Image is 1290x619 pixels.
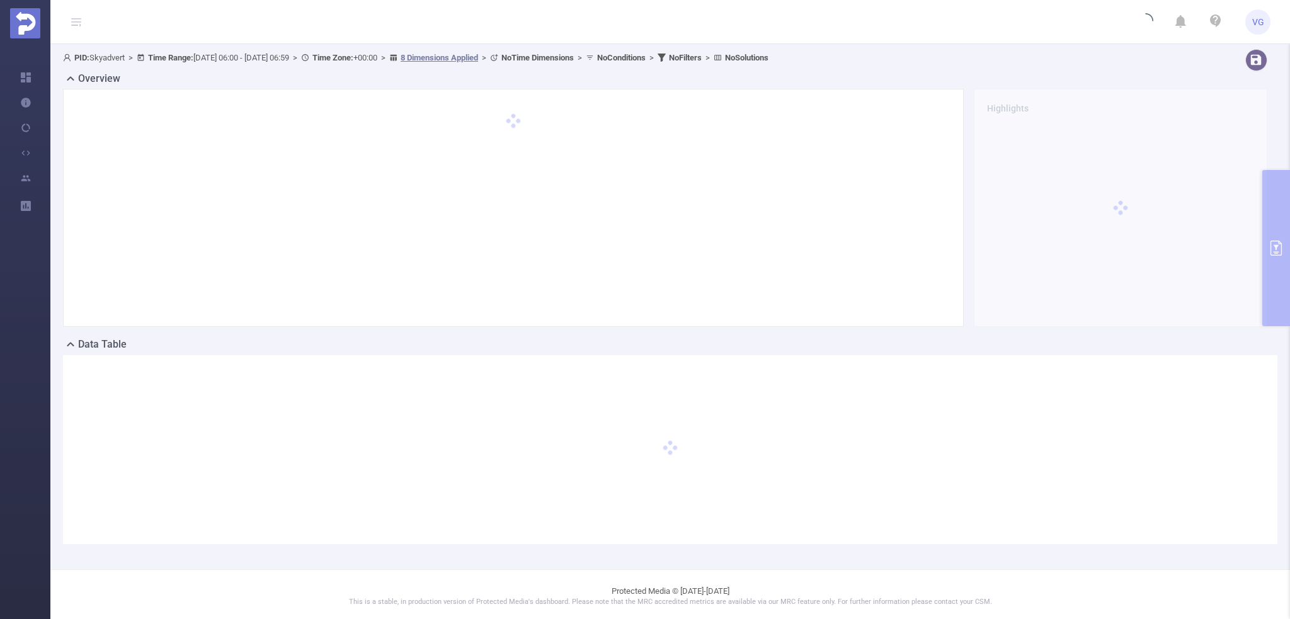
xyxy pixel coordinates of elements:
[646,53,658,62] span: >
[702,53,714,62] span: >
[148,53,193,62] b: Time Range:
[312,53,353,62] b: Time Zone:
[82,597,1259,608] p: This is a stable, in production version of Protected Media's dashboard. Please note that the MRC ...
[289,53,301,62] span: >
[597,53,646,62] b: No Conditions
[10,8,40,38] img: Protected Media
[725,53,768,62] b: No Solutions
[125,53,137,62] span: >
[1252,9,1264,35] span: VG
[78,337,127,352] h2: Data Table
[574,53,586,62] span: >
[63,54,74,62] i: icon: user
[74,53,89,62] b: PID:
[1138,13,1153,31] i: icon: loading
[377,53,389,62] span: >
[478,53,490,62] span: >
[78,71,120,86] h2: Overview
[669,53,702,62] b: No Filters
[501,53,574,62] b: No Time Dimensions
[401,53,478,62] u: 8 Dimensions Applied
[63,53,768,62] span: Skyadvert [DATE] 06:00 - [DATE] 06:59 +00:00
